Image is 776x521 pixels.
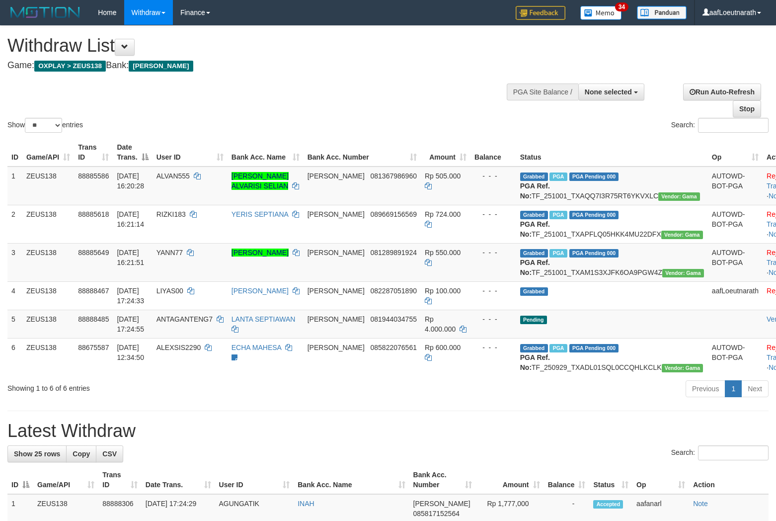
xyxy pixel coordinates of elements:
[304,138,421,167] th: Bank Acc. Number: activate to sort column ascending
[549,173,567,181] span: Marked by aafanarl
[7,36,507,56] h1: Withdraw List
[662,364,703,372] span: Vendor URL: https://trx31.1velocity.biz
[74,138,113,167] th: Trans ID: activate to sort column ascending
[474,286,512,296] div: - - -
[232,344,281,351] a: ECHA MAHESA
[413,510,460,518] span: Copy 085817152564 to clipboard
[7,61,507,71] h4: Game: Bank:
[22,310,74,338] td: ZEUS138
[33,466,98,494] th: Game/API: activate to sort column ascending
[632,466,689,494] th: Op: activate to sort column ascending
[520,353,550,371] b: PGA Ref. No:
[474,248,512,258] div: - - -
[308,210,365,218] span: [PERSON_NAME]
[14,450,60,458] span: Show 25 rows
[520,249,548,258] span: Grabbed
[96,445,123,462] a: CSV
[637,6,687,19] img: panduan.png
[117,315,144,333] span: [DATE] 17:24:55
[708,338,763,376] td: AUTOWD-BOT-PGA
[7,466,33,494] th: ID: activate to sort column descending
[117,344,144,361] span: [DATE] 12:34:50
[7,118,83,133] label: Show entries
[102,450,117,458] span: CSV
[22,138,74,167] th: Game/API: activate to sort column ascending
[516,167,708,205] td: TF_251001_TXAQQ7I3R75RT6YKVXLC
[142,466,215,494] th: Date Trans.: activate to sort column ascending
[153,138,228,167] th: User ID: activate to sort column ascending
[589,466,632,494] th: Status: activate to sort column ascending
[232,249,289,257] a: [PERSON_NAME]
[425,315,456,333] span: Rp 4.000.000
[520,173,548,181] span: Grabbed
[708,243,763,281] td: AUTOWD-BOT-PGA
[156,287,183,295] span: LIYAS00
[156,344,201,351] span: ALEXSIS2290
[78,249,109,257] span: 88885649
[232,172,289,190] a: [PERSON_NAME] ALVARISI SELIAN
[725,380,742,397] a: 1
[425,344,461,351] span: Rp 600.000
[544,466,590,494] th: Balance: activate to sort column ascending
[474,314,512,324] div: - - -
[78,287,109,295] span: 88888467
[308,172,365,180] span: [PERSON_NAME]
[569,249,619,258] span: PGA Pending
[232,287,289,295] a: [PERSON_NAME]
[425,249,461,257] span: Rp 550.000
[578,84,644,100] button: None selected
[569,344,619,352] span: PGA Pending
[156,172,190,180] span: ALVAN555
[215,466,294,494] th: User ID: activate to sort column ascending
[22,205,74,243] td: ZEUS138
[516,338,708,376] td: TF_250929_TXADL01SQL0CCQHLKCLK
[409,466,476,494] th: Bank Acc. Number: activate to sort column ascending
[22,243,74,281] td: ZEUS138
[569,211,619,219] span: PGA Pending
[78,172,109,180] span: 88885586
[22,338,74,376] td: ZEUS138
[73,450,90,458] span: Copy
[662,269,704,277] span: Vendor URL: https://trx31.1velocity.biz
[516,6,565,20] img: Feedback.jpg
[549,211,567,219] span: Marked by aafanarl
[7,167,22,205] td: 1
[308,249,365,257] span: [PERSON_NAME]
[520,316,547,324] span: Pending
[615,2,628,11] span: 34
[476,466,543,494] th: Amount: activate to sort column ascending
[7,5,83,20] img: MOTION_logo.png
[698,445,769,460] input: Search:
[421,138,470,167] th: Amount: activate to sort column ascending
[686,380,725,397] a: Previous
[474,171,512,181] div: - - -
[413,500,470,508] span: [PERSON_NAME]
[507,84,578,100] div: PGA Site Balance /
[671,118,769,133] label: Search:
[66,445,96,462] a: Copy
[741,380,769,397] a: Next
[308,287,365,295] span: [PERSON_NAME]
[698,118,769,133] input: Search:
[661,231,703,239] span: Vendor URL: https://trx31.1velocity.biz
[683,84,761,100] a: Run Auto-Refresh
[117,172,144,190] span: [DATE] 16:20:28
[708,138,763,167] th: Op: activate to sort column ascending
[549,344,567,352] span: Marked by aafpengsreynich
[7,379,316,393] div: Showing 1 to 6 of 6 entries
[156,249,183,257] span: YANN77
[708,281,763,310] td: aafLoeutnarath
[516,138,708,167] th: Status
[658,192,700,201] span: Vendor URL: https://trx31.1velocity.biz
[425,210,461,218] span: Rp 724.000
[113,138,152,167] th: Date Trans.: activate to sort column descending
[7,243,22,281] td: 3
[156,315,213,323] span: ANTAGANTENG7
[371,210,417,218] span: Copy 089669156569 to clipboard
[689,466,769,494] th: Action
[733,100,761,117] a: Stop
[516,205,708,243] td: TF_251001_TXAPFLQ05HKK4MU22DFX
[7,281,22,310] td: 4
[228,138,304,167] th: Bank Acc. Name: activate to sort column ascending
[232,315,296,323] a: LANTA SEPTIAWAN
